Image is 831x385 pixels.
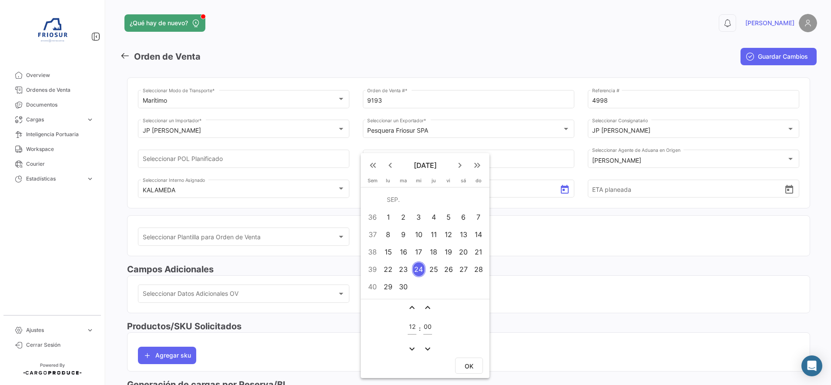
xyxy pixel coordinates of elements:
[441,177,456,187] th: viernes
[471,226,486,243] td: 14 de septiembre de 2025
[407,302,417,313] mat-icon: expand_less
[396,261,410,277] div: 23
[427,227,440,242] div: 11
[411,261,426,278] td: 24 de septiembre de 2025
[407,344,417,354] button: expand_more icon
[427,209,440,225] div: 4
[364,177,381,187] th: Sem
[455,160,465,171] mat-icon: keyboard_arrow_right
[441,261,456,278] td: 26 de septiembre de 2025
[472,261,486,277] div: 28
[381,191,486,208] td: SEP.
[411,208,426,226] td: 3 de septiembre de 2025
[441,208,456,226] td: 5 de septiembre de 2025
[427,244,440,260] div: 18
[442,227,455,242] div: 12
[396,243,411,261] td: 16 de septiembre de 2025
[471,208,486,226] td: 7 de septiembre de 2025
[472,244,486,260] div: 21
[368,160,378,171] mat-icon: keyboard_double_arrow_left
[456,261,470,277] div: 27
[396,177,411,187] th: martes
[456,244,470,260] div: 20
[422,344,433,354] mat-icon: expand_more
[456,209,470,225] div: 6
[441,243,456,261] td: 19 de septiembre de 2025
[442,261,455,277] div: 26
[381,208,395,226] td: 1 de septiembre de 2025
[422,302,433,313] mat-icon: expand_less
[471,261,486,278] td: 28 de septiembre de 2025
[396,278,411,295] td: 30 de septiembre de 2025
[412,261,426,277] div: 24
[426,177,441,187] th: jueves
[382,227,395,242] div: 8
[456,243,471,261] td: 20 de septiembre de 2025
[465,362,473,370] span: OK
[426,243,441,261] td: 18 de septiembre de 2025
[381,226,395,243] td: 8 de septiembre de 2025
[412,227,426,242] div: 10
[381,177,395,187] th: lunes
[472,227,486,242] div: 14
[381,243,395,261] td: 15 de septiembre de 2025
[407,344,417,354] mat-icon: expand_more
[426,226,441,243] td: 11 de septiembre de 2025
[426,208,441,226] td: 4 de septiembre de 2025
[441,226,456,243] td: 12 de septiembre de 2025
[422,302,433,313] button: expand_less icon
[422,344,433,354] button: expand_more icon
[382,279,395,295] div: 29
[801,355,822,376] div: Abrir Intercom Messenger
[396,279,410,295] div: 30
[456,208,471,226] td: 6 de septiembre de 2025
[411,177,426,187] th: miércoles
[456,261,471,278] td: 27 de septiembre de 2025
[411,243,426,261] td: 17 de septiembre de 2025
[426,261,441,278] td: 25 de septiembre de 2025
[412,244,426,260] div: 17
[364,243,381,261] td: 38
[472,160,483,171] mat-icon: keyboard_double_arrow_right
[456,227,470,242] div: 13
[471,177,486,187] th: domingo
[412,209,426,225] div: 3
[419,314,421,342] td: :
[381,261,395,278] td: 22 de septiembre de 2025
[364,208,381,226] td: 36
[396,261,411,278] td: 23 de septiembre de 2025
[396,208,411,226] td: 2 de septiembre de 2025
[396,244,410,260] div: 16
[455,358,483,374] button: OK
[364,261,381,278] td: 39
[396,226,411,243] td: 9 de septiembre de 2025
[364,226,381,243] td: 37
[381,278,395,295] td: 29 de septiembre de 2025
[427,261,440,277] div: 25
[399,161,451,170] span: [DATE]
[456,226,471,243] td: 13 de septiembre de 2025
[472,209,486,225] div: 7
[382,261,395,277] div: 22
[411,226,426,243] td: 10 de septiembre de 2025
[364,278,381,295] td: 40
[456,177,471,187] th: sábado
[396,227,410,242] div: 9
[442,209,455,225] div: 5
[442,244,455,260] div: 19
[407,302,417,313] button: expand_less icon
[396,209,410,225] div: 2
[471,243,486,261] td: 21 de septiembre de 2025
[382,209,395,225] div: 1
[382,244,395,260] div: 15
[385,160,395,171] mat-icon: keyboard_arrow_left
